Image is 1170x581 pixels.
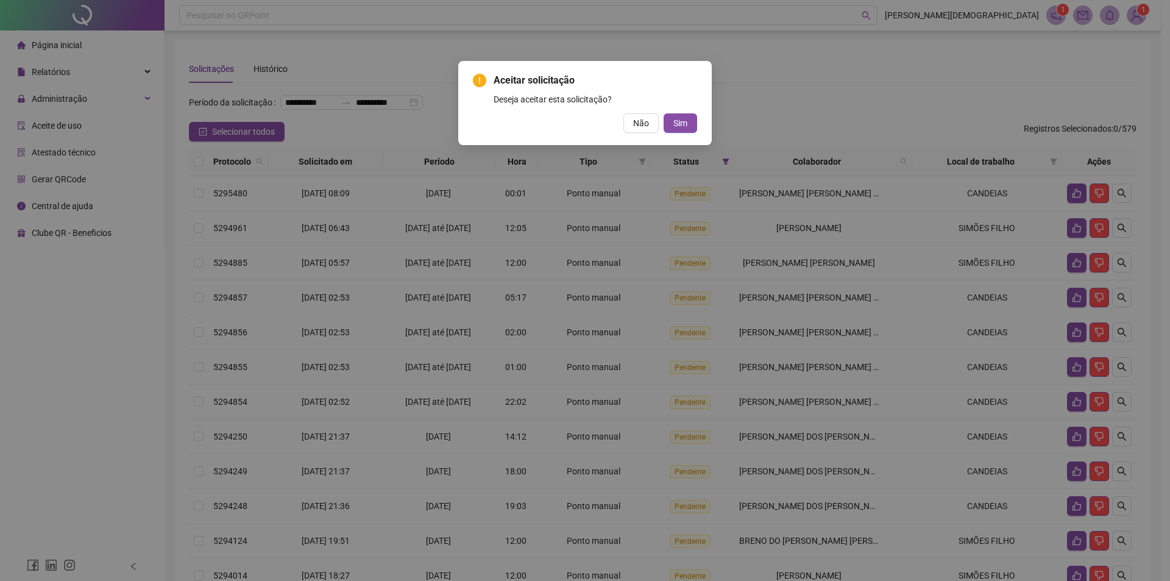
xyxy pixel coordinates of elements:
div: Deseja aceitar esta solicitação? [494,93,697,106]
span: Não [633,116,649,130]
button: Não [623,113,659,133]
span: Sim [673,116,687,130]
button: Sim [664,113,697,133]
span: Aceitar solicitação [494,73,697,88]
span: exclamation-circle [473,74,486,87]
